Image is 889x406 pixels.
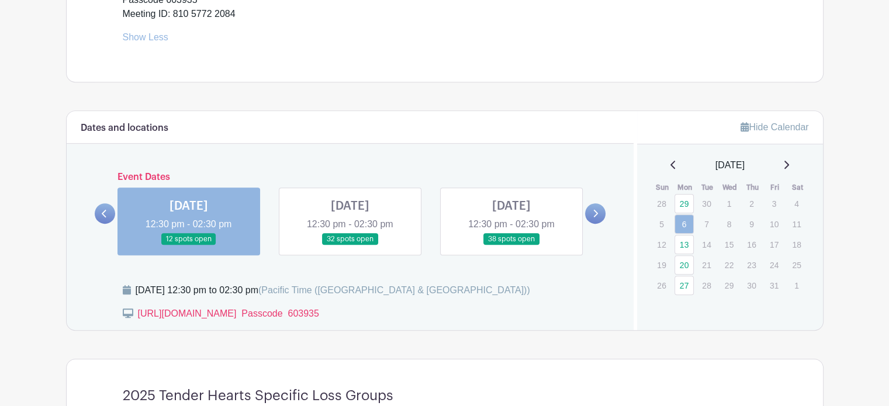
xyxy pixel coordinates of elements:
th: Wed [719,182,742,193]
th: Fri [764,182,787,193]
th: Mon [674,182,697,193]
p: 11 [787,215,806,233]
p: 28 [652,195,671,213]
a: 27 [674,276,694,295]
h6: Event Dates [115,172,586,183]
p: 15 [719,235,739,254]
p: 29 [719,276,739,294]
p: 21 [697,256,716,274]
p: 5 [652,215,671,233]
p: 23 [742,256,761,274]
p: 9 [742,215,761,233]
th: Sun [651,182,674,193]
p: 12 [652,235,671,254]
p: 24 [765,256,784,274]
p: 28 [697,276,716,294]
p: 19 [652,256,671,274]
p: 14 [697,235,716,254]
p: 26 [652,276,671,294]
span: [DATE] [715,158,745,172]
span: (Pacific Time ([GEOGRAPHIC_DATA] & [GEOGRAPHIC_DATA])) [258,285,530,295]
p: 22 [719,256,739,274]
p: 7 [697,215,716,233]
p: 31 [765,276,784,294]
p: 1 [787,276,806,294]
div: Meeting ID: 810 5772 2084 [123,7,767,21]
a: Show Less [123,32,168,47]
p: 17 [765,235,784,254]
p: 4 [787,195,806,213]
p: 3 [765,195,784,213]
h6: Dates and locations [81,123,168,134]
a: 20 [674,255,694,275]
a: 13 [674,235,694,254]
p: 2 [742,195,761,213]
div: [DATE] 12:30 pm to 02:30 pm [136,283,530,297]
th: Thu [741,182,764,193]
th: Sat [786,182,809,193]
p: 8 [719,215,739,233]
a: Hide Calendar [741,122,808,132]
p: 18 [787,235,806,254]
p: 30 [742,276,761,294]
p: 30 [697,195,716,213]
a: [URL][DOMAIN_NAME] Passcode 603935 [138,308,319,318]
p: 1 [719,195,739,213]
p: 10 [765,215,784,233]
p: 16 [742,235,761,254]
h4: 2025 Tender Hearts Specific Loss Groups [123,387,393,404]
p: 25 [787,256,806,274]
th: Tue [696,182,719,193]
a: 29 [674,194,694,213]
a: 6 [674,214,694,234]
